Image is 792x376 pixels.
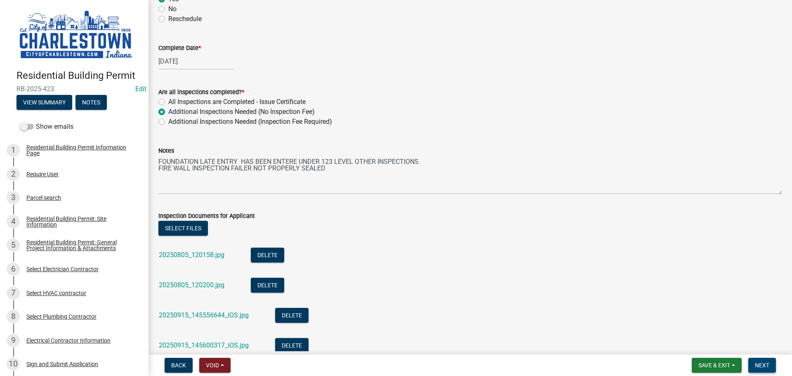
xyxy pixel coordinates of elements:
[7,144,20,157] div: 1
[135,85,146,93] a: Edit
[168,107,315,117] label: Additional Inspections Needed (No Inspection Fee)
[168,14,202,24] label: Reschedule
[275,312,309,320] wm-modal-confirm: Delete Document
[692,358,742,373] button: Save & Exit
[20,122,73,132] label: Show emails
[26,361,98,367] div: Sign and Submit Application
[26,171,59,177] div: Require User
[748,358,776,373] button: Next
[168,4,177,14] label: No
[26,266,99,272] div: Select Electrician Contractor
[158,53,234,70] input: mm/dd/yyyy
[158,90,244,95] label: Are all inspections completed?
[16,9,135,61] img: City of Charlestown, Indiana
[26,314,97,319] div: Select Plumbing Contractor
[26,195,61,201] div: Parcel search
[16,70,142,82] h4: Residential Building Permit
[158,45,201,51] label: Complete Date
[159,341,249,349] a: 20250915_145600317_iOS.jpg
[168,117,332,127] label: Additional Inspections Needed (Inspection Fee Required)
[26,338,111,343] div: Electrical Contractor Information
[7,191,20,204] div: 3
[16,95,72,110] button: View Summary
[26,216,135,227] div: Residential Building Permit: Site Information
[75,95,107,110] button: Notes
[158,213,255,219] label: Inspection Documents for Applicant
[165,358,193,373] button: Back
[171,362,186,369] span: Back
[7,334,20,347] div: 9
[159,311,249,319] a: 20250915_145556644_iOS.jpg
[16,85,132,93] span: RB-2025-423
[26,239,135,251] div: Residential Building Permit: General Project Information & Attachments
[755,362,769,369] span: Next
[251,278,284,293] button: Delete
[135,85,146,93] wm-modal-confirm: Edit Application Number
[158,148,174,154] label: Notes
[7,357,20,371] div: 10
[251,252,284,260] wm-modal-confirm: Delete Document
[168,97,306,107] label: All Inspections are Completed - Issue Certificate
[7,262,20,276] div: 6
[7,168,20,181] div: 2
[251,248,284,262] button: Delete
[7,286,20,300] div: 7
[251,282,284,290] wm-modal-confirm: Delete Document
[7,310,20,323] div: 8
[199,358,231,373] button: Void
[7,215,20,228] div: 4
[275,342,309,350] wm-modal-confirm: Delete Document
[16,99,72,106] wm-modal-confirm: Summary
[75,99,107,106] wm-modal-confirm: Notes
[7,239,20,252] div: 5
[275,338,309,353] button: Delete
[206,362,219,369] span: Void
[159,281,224,289] a: 20250805_120200.jpg
[275,308,309,323] button: Delete
[159,251,224,259] a: 20250805_120158.jpg
[26,290,86,296] div: Select HVAC contractor
[698,362,730,369] span: Save & Exit
[26,144,135,156] div: Residential Building Permit Information Page
[158,221,208,236] button: Select files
